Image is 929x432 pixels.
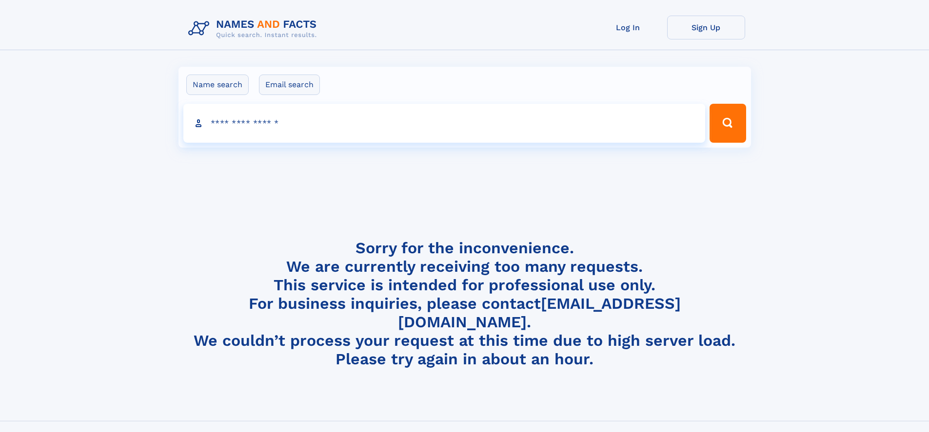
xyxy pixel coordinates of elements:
[183,104,706,143] input: search input
[398,294,681,331] a: [EMAIL_ADDRESS][DOMAIN_NAME]
[184,239,745,369] h4: Sorry for the inconvenience. We are currently receiving too many requests. This service is intend...
[710,104,746,143] button: Search Button
[184,16,325,42] img: Logo Names and Facts
[667,16,745,39] a: Sign Up
[186,75,249,95] label: Name search
[589,16,667,39] a: Log In
[259,75,320,95] label: Email search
